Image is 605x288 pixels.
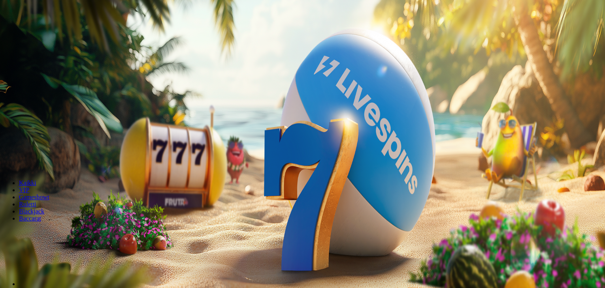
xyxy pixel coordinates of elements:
[19,208,44,215] a: Blackjack
[19,187,29,193] a: VIP
[3,166,602,222] nav: Lobby
[19,194,49,200] a: Gameshowt
[19,180,36,186] a: Kaikki
[19,215,41,222] a: Baccarat
[3,166,602,237] header: Lobby
[19,201,36,208] a: Ruletti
